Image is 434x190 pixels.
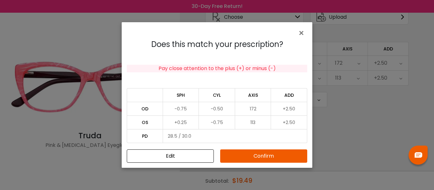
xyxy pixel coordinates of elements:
td: -0.50 [199,102,235,115]
td: ADD [271,88,307,102]
td: AXIS [235,88,271,102]
img: chat [415,152,422,158]
h4: Does this match your prescription? [127,40,307,49]
button: Confirm [220,149,307,163]
button: Close [298,27,307,38]
td: 172 [235,102,271,115]
div: Pay close attention to the plus (+) or minus (-) [127,65,307,72]
td: -0.75 [199,115,235,129]
td: CYL [199,88,235,102]
td: +2.50 [271,102,307,115]
td: 28.5 / 30.0 [163,129,307,143]
td: +2.50 [271,115,307,129]
span: × [298,26,307,40]
button: Close [127,149,214,163]
td: 113 [235,115,271,129]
